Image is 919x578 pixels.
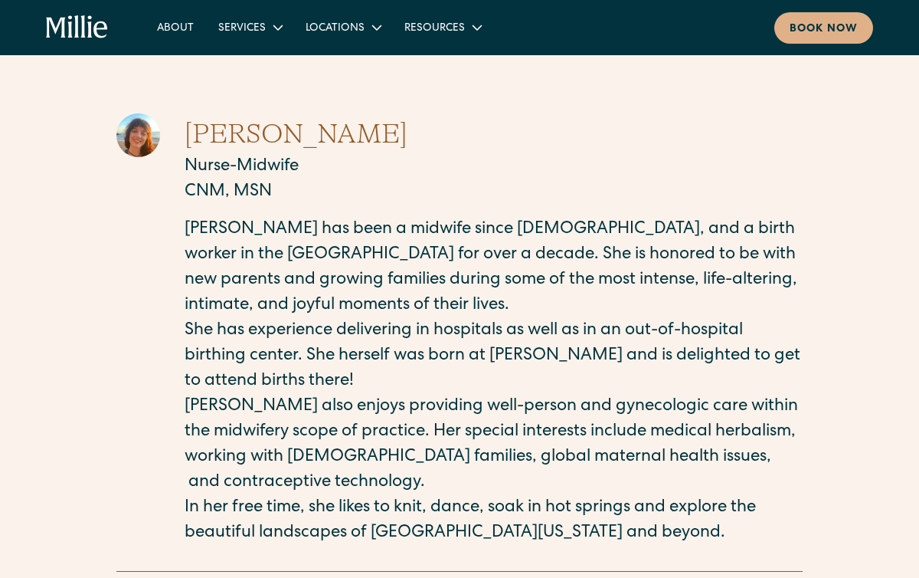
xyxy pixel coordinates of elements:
p: [PERSON_NAME] also enjoys providing well-person and gynecologic care within the midwifery scope o... [185,395,803,496]
p: In her free time, she likes to knit, dance, soak in hot springs and explore the beautiful landsca... [185,496,803,547]
p: She has experience delivering in hospitals as well as in an out-of-hospital birthing center. She ... [185,319,803,395]
a: home [46,15,108,40]
div: Locations [306,21,365,37]
div: Services [218,21,266,37]
div: Book now [790,21,858,38]
div: Services [206,15,293,40]
div: Resources [392,15,492,40]
a: Book now [774,12,873,44]
p: [PERSON_NAME] has been a midwife since [DEMOGRAPHIC_DATA], and a birth worker in the [GEOGRAPHIC_... [185,218,803,319]
div: Resources [404,21,465,37]
p: Nurse-Midwife [185,155,803,180]
p: CNM, MSN [185,180,803,205]
h2: [PERSON_NAME] [185,113,803,155]
a: About [145,15,206,40]
div: Locations [293,15,392,40]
